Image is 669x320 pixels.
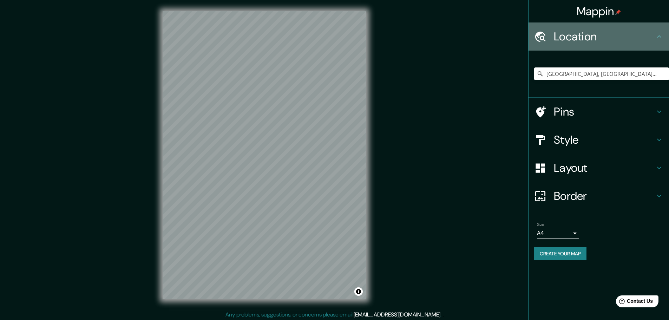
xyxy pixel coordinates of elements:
div: Pins [529,98,669,126]
input: Pick your city or area [534,67,669,80]
p: Any problems, suggestions, or concerns please email . [225,311,441,319]
div: . [441,311,442,319]
img: pin-icon.png [615,9,621,15]
div: Layout [529,154,669,182]
h4: Border [554,189,655,203]
div: Border [529,182,669,210]
h4: Mappin [577,4,621,18]
a: [EMAIL_ADDRESS][DOMAIN_NAME] [354,311,440,318]
label: Size [537,222,544,228]
iframe: Help widget launcher [606,293,661,312]
button: Create your map [534,247,586,260]
button: Toggle attribution [354,287,363,296]
div: Location [529,22,669,51]
h4: Pins [554,105,655,119]
div: A4 [537,228,579,239]
canvas: Map [163,11,366,299]
h4: Location [554,30,655,44]
div: . [442,311,444,319]
h4: Layout [554,161,655,175]
div: Style [529,126,669,154]
h4: Style [554,133,655,147]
